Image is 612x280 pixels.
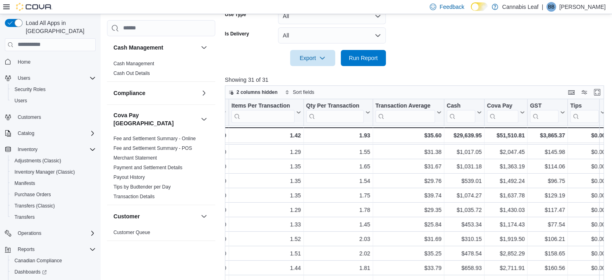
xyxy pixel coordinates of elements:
[14,228,45,238] button: Operations
[177,249,226,258] div: $0.00
[113,194,155,199] a: Transaction Details
[570,131,605,140] div: $0.00
[530,102,565,122] button: GST
[177,205,226,215] div: $0.00
[11,212,96,222] span: Transfers
[487,263,525,273] div: $2,711.91
[177,234,226,244] div: $0.00
[282,87,317,97] button: Sort fields
[113,184,171,190] a: Tips by Budtender per Day
[278,27,386,44] button: All
[14,269,47,275] span: Dashboards
[530,191,565,200] div: $129.19
[447,102,482,122] button: Cash
[107,228,215,241] div: Customer
[113,184,171,190] span: Tips by Budtender per Day
[231,263,301,273] div: 1.44
[113,212,140,220] h3: Customer
[113,212,198,220] button: Customer
[447,162,482,171] div: $1,031.18
[18,59,31,65] span: Home
[14,145,96,154] span: Inventory
[570,234,605,244] div: $0.00
[447,102,475,122] div: Cash
[447,131,482,140] div: $29,639.95
[375,205,441,215] div: $29.35
[14,57,96,67] span: Home
[447,205,482,215] div: $1,035.72
[2,128,99,139] button: Catalog
[107,59,215,81] div: Cash Management
[570,191,605,200] div: $0.00
[14,57,34,67] a: Home
[447,234,482,244] div: $310.15
[199,114,209,124] button: Cova Pay [GEOGRAPHIC_DATA]
[113,44,198,52] button: Cash Management
[11,256,96,265] span: Canadian Compliance
[530,102,558,122] div: GST
[225,87,281,97] button: 2 columns hidden
[579,87,589,97] button: Display options
[2,56,99,68] button: Home
[11,178,96,188] span: Manifests
[375,102,441,122] button: Transaction Average
[18,130,34,137] span: Catalog
[530,205,565,215] div: $117.47
[306,102,363,122] div: Qty Per Transaction
[113,174,145,180] a: Payout History
[231,102,301,122] button: Items Per Transaction
[177,147,226,157] div: $0.00
[487,234,525,244] div: $1,919.50
[14,191,51,198] span: Purchase Orders
[14,169,75,175] span: Inventory Manager (Classic)
[18,146,37,153] span: Inventory
[11,96,96,106] span: Users
[11,156,96,166] span: Adjustments (Classic)
[2,73,99,84] button: Users
[375,147,441,157] div: $31.38
[542,2,543,12] p: |
[231,131,301,140] div: 1.42
[306,162,370,171] div: 1.65
[341,50,386,66] button: Run Report
[375,102,435,110] div: Transaction Average
[487,102,518,110] div: Cova Pay
[8,166,99,178] button: Inventory Manager (Classic)
[113,165,182,170] a: Payment and Settlement Details
[306,205,370,215] div: 1.78
[447,102,475,110] div: Cash
[8,95,99,106] button: Users
[11,212,38,222] a: Transfers
[487,162,525,171] div: $1,363.19
[113,111,198,127] button: Cova Pay [GEOGRAPHIC_DATA]
[11,167,96,177] span: Inventory Manager (Classic)
[8,189,99,200] button: Purchase Orders
[113,71,150,76] a: Cash Out Details
[487,102,525,122] button: Cova Pay
[113,230,150,235] a: Customer Queue
[2,144,99,155] button: Inventory
[11,178,38,188] a: Manifests
[14,86,45,93] span: Security Roles
[306,234,370,244] div: 2.03
[487,176,525,186] div: $1,492.24
[14,257,62,264] span: Canadian Compliance
[487,249,525,258] div: $2,852.29
[530,162,565,171] div: $114.06
[487,205,525,215] div: $1,430.03
[570,102,599,110] div: Tips
[447,147,482,157] div: $1,017.05
[231,234,301,244] div: 1.52
[18,114,41,120] span: Customers
[11,256,65,265] a: Canadian Compliance
[11,96,30,106] a: Users
[14,145,41,154] button: Inventory
[14,228,96,238] span: Operations
[231,205,301,215] div: 1.29
[177,131,226,140] div: -$3.20
[570,176,605,186] div: $0.00
[8,212,99,223] button: Transfers
[113,89,145,97] h3: Compliance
